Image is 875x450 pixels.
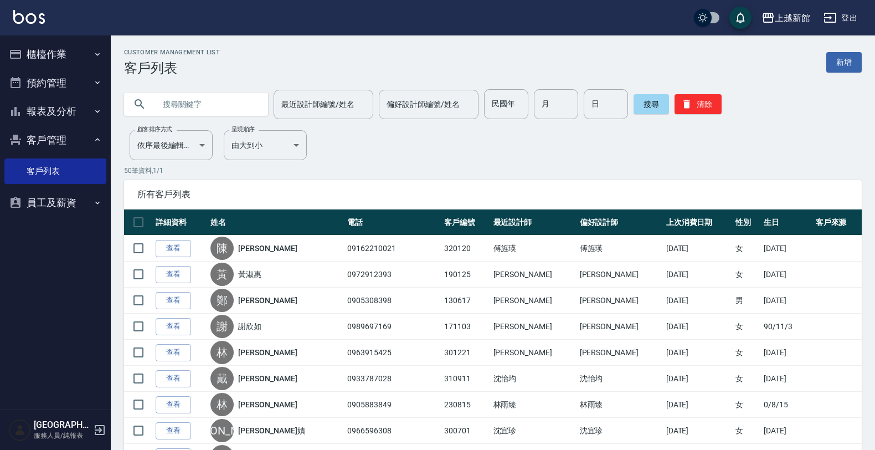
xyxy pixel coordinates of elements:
td: 沈宜珍 [491,418,577,444]
td: 310911 [441,366,490,392]
div: 謝 [210,315,234,338]
td: 沈宜珍 [577,418,663,444]
td: 沈怡均 [491,366,577,392]
button: 員工及薪資 [4,188,106,217]
td: 0972912393 [344,262,441,288]
td: 女 [733,262,761,288]
div: [PERSON_NAME] [210,419,234,442]
td: 女 [733,340,761,366]
td: [DATE] [761,366,812,392]
input: 搜尋關鍵字 [155,89,259,119]
a: 查看 [156,240,191,257]
td: [PERSON_NAME] [491,288,577,314]
td: 女 [733,236,761,262]
button: save [729,7,752,29]
td: [DATE] [761,262,812,288]
td: [DATE] [761,340,812,366]
td: 男 [733,288,761,314]
div: 陳 [210,237,234,260]
td: 沈怡均 [577,366,663,392]
td: [PERSON_NAME] [577,340,663,366]
th: 詳細資料 [153,209,208,236]
label: 呈現順序 [231,125,255,134]
div: 林 [210,393,234,416]
div: 鄭 [210,289,234,312]
td: [PERSON_NAME] [491,340,577,366]
a: 查看 [156,344,191,361]
td: [DATE] [761,236,812,262]
td: 傅旌瑛 [577,236,663,262]
td: 林雨臻 [491,392,577,418]
a: [PERSON_NAME] [238,295,297,306]
div: 林 [210,341,234,364]
td: 171103 [441,314,490,340]
button: 清除 [675,94,722,114]
a: [PERSON_NAME] [238,399,297,410]
td: [DATE] [663,236,733,262]
td: [PERSON_NAME] [577,288,663,314]
td: 0905308398 [344,288,441,314]
a: 查看 [156,370,191,387]
a: 新增 [826,52,862,73]
th: 客戶編號 [441,209,490,236]
td: 130617 [441,288,490,314]
td: [DATE] [663,262,733,288]
td: [PERSON_NAME] [491,262,577,288]
td: 傅旌瑛 [491,236,577,262]
td: 林雨臻 [577,392,663,418]
div: 戴 [210,367,234,390]
td: [PERSON_NAME] [491,314,577,340]
th: 上次消費日期 [663,209,733,236]
td: 301221 [441,340,490,366]
a: 查看 [156,396,191,413]
p: 50 筆資料, 1 / 1 [124,166,862,176]
td: 女 [733,418,761,444]
td: 0963915425 [344,340,441,366]
td: 0/8/15 [761,392,812,418]
td: 90/11/3 [761,314,812,340]
a: 客戶列表 [4,158,106,184]
button: 預約管理 [4,69,106,98]
td: [DATE] [663,366,733,392]
td: [DATE] [663,392,733,418]
td: 女 [733,392,761,418]
div: 上越新館 [775,11,810,25]
td: [DATE] [663,340,733,366]
td: [PERSON_NAME] [577,262,663,288]
td: [DATE] [663,418,733,444]
td: 0905883849 [344,392,441,418]
button: 報表及分析 [4,97,106,126]
td: 0966596308 [344,418,441,444]
div: 由大到小 [224,130,307,160]
a: 查看 [156,266,191,283]
h5: [GEOGRAPHIC_DATA] [34,420,90,431]
button: 登出 [819,8,862,28]
td: 09162210021 [344,236,441,262]
a: 查看 [156,292,191,309]
a: [PERSON_NAME]嬇 [238,425,305,436]
button: 客戶管理 [4,126,106,155]
th: 姓名 [208,209,344,236]
td: 女 [733,366,761,392]
td: [DATE] [663,288,733,314]
td: 0989697169 [344,314,441,340]
div: 黃 [210,263,234,286]
span: 所有客戶列表 [137,189,848,200]
img: Logo [13,10,45,24]
p: 服務人員/純報表 [34,431,90,441]
a: [PERSON_NAME] [238,373,297,384]
button: 搜尋 [634,94,669,114]
h2: Customer Management List [124,49,220,56]
td: 300701 [441,418,490,444]
h3: 客戶列表 [124,60,220,76]
td: 230815 [441,392,490,418]
a: 黃淑惠 [238,269,261,280]
a: 查看 [156,422,191,439]
a: [PERSON_NAME] [238,243,297,254]
a: 謝欣如 [238,321,261,332]
th: 生日 [761,209,812,236]
th: 客戶來源 [813,209,862,236]
th: 電話 [344,209,441,236]
td: [DATE] [663,314,733,340]
th: 性別 [733,209,761,236]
